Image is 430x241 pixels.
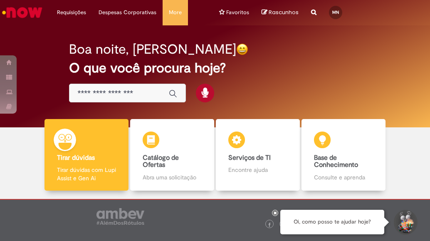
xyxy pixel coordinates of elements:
button: Iniciar Conversa de Suporte [393,210,418,235]
span: More [169,8,182,17]
b: Serviços de TI [228,154,271,162]
p: Abra uma solicitação [143,173,202,181]
a: Catálogo de Ofertas Abra uma solicitação [129,119,215,191]
span: Favoritos [226,8,249,17]
a: Base de Conhecimento Consulte e aprenda [301,119,386,191]
span: MN [332,10,339,15]
h2: Boa noite, [PERSON_NAME] [69,42,236,57]
h2: O que você procura hoje? [69,61,361,75]
p: Consulte e aprenda [314,173,373,181]
img: ServiceNow [1,4,44,21]
p: Encontre ajuda [228,166,288,174]
b: Base de Conhecimento [314,154,358,169]
span: Rascunhos [269,8,299,16]
span: Despesas Corporativas [99,8,156,17]
a: Serviços de TI Encontre ajuda [215,119,301,191]
p: Tirar dúvidas com Lupi Assist e Gen Ai [57,166,116,182]
span: Requisições [57,8,86,17]
a: No momento, sua lista de rascunhos tem 0 Itens [262,8,299,16]
b: Catálogo de Ofertas [143,154,179,169]
b: Tirar dúvidas [57,154,95,162]
div: Oi, como posso te ajudar hoje? [280,210,384,234]
img: logo_footer_ambev_rotulo_gray.png [96,208,144,225]
a: Tirar dúvidas Tirar dúvidas com Lupi Assist e Gen Ai [44,119,129,191]
img: logo_footer_facebook.png [267,223,272,227]
img: happy-face.png [236,43,248,55]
